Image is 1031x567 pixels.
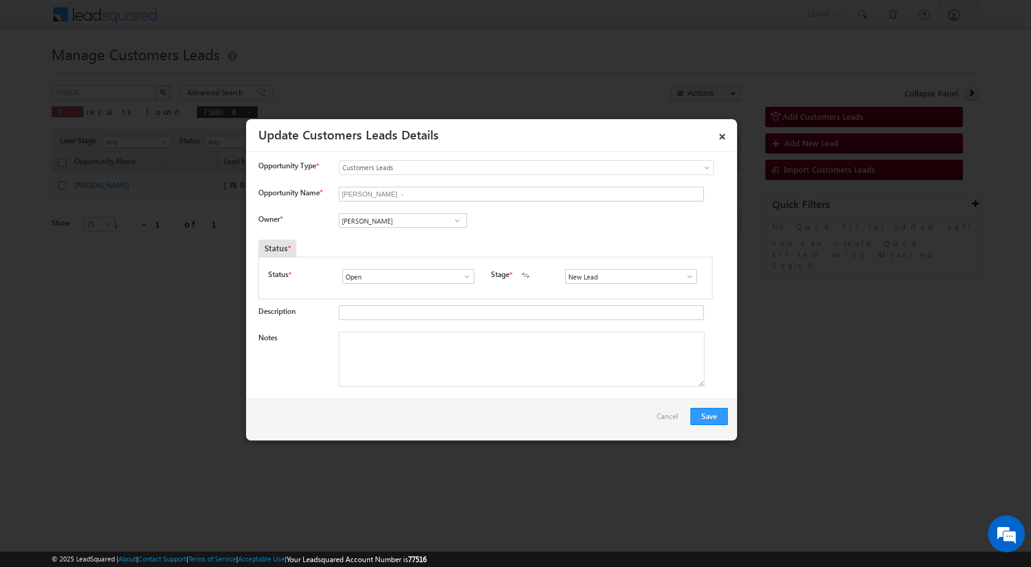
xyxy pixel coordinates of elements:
[64,65,206,80] div: Chat with us now
[339,162,663,173] span: Customers Leads
[565,269,697,284] input: Type to Search
[258,214,282,224] label: Owner
[657,408,684,431] a: Cancel
[339,160,714,175] a: Customers Leads
[167,378,223,395] em: Start Chat
[268,269,288,280] label: Status
[712,123,733,145] a: ×
[449,214,465,227] a: Show All Items
[52,553,427,565] span: © 2025 LeadSquared | | | | |
[258,240,296,257] div: Status
[138,555,187,563] a: Contact Support
[118,555,136,563] a: About
[690,408,728,425] button: Save
[456,270,471,283] a: Show All Items
[679,270,694,283] a: Show All Items
[201,6,231,36] div: Minimize live chat window
[258,333,277,342] label: Notes
[342,269,474,284] input: Type to Search
[287,555,427,564] span: Your Leadsquared Account Number is
[258,188,322,197] label: Opportunity Name
[258,125,439,143] a: Update Customers Leads Details
[238,555,285,563] a: Acceptable Use
[408,555,427,564] span: 77516
[491,269,509,280] label: Stage
[21,65,52,80] img: d_60004797649_company_0_60004797649
[258,307,296,316] label: Description
[258,160,316,171] span: Opportunity Type
[188,555,236,563] a: Terms of Service
[16,114,224,368] textarea: Type your message and hit 'Enter'
[339,213,467,228] input: Type to Search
